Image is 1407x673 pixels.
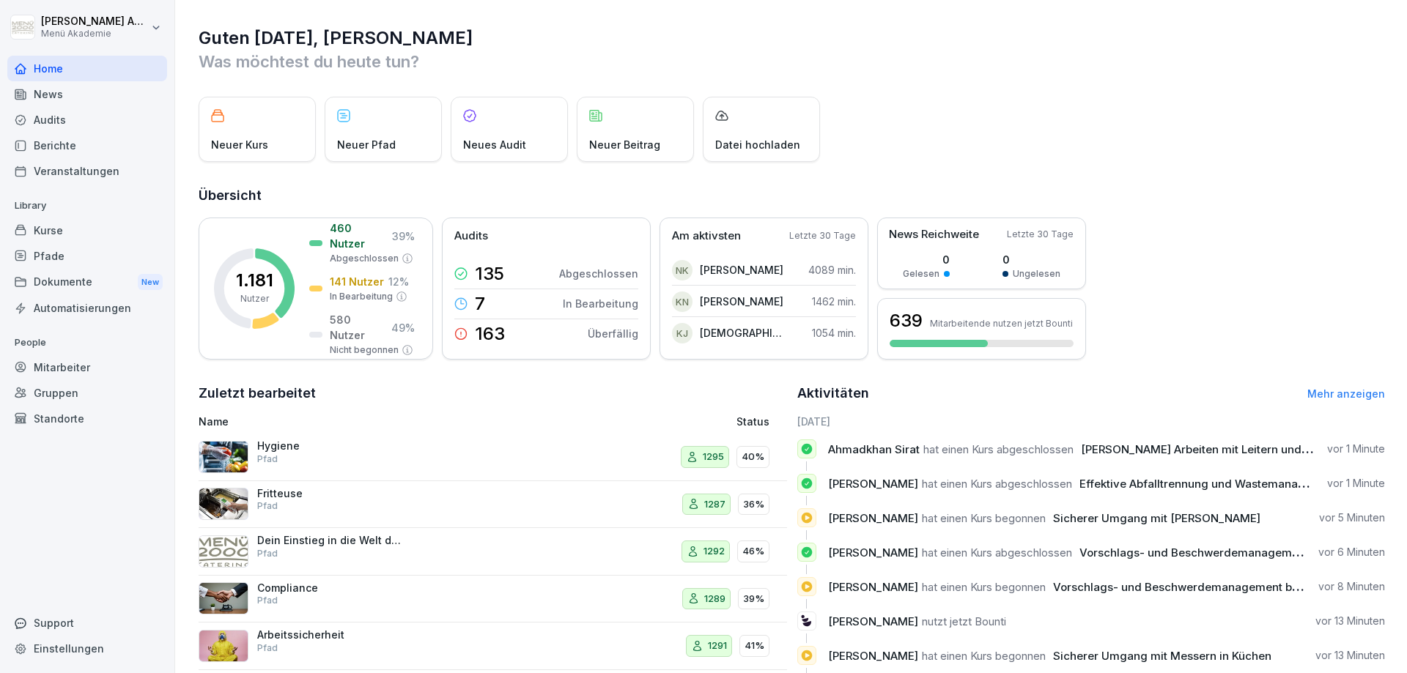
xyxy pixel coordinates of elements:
p: Mitarbeitende nutzen jetzt Bounti [930,318,1073,329]
p: 1.181 [236,272,273,289]
span: hat einen Kurs begonnen [922,649,1046,663]
p: 1295 [703,450,724,464]
p: Dein Einstieg in die Welt der Menü 2000 Akademie [257,534,404,547]
p: Gelesen [903,267,939,280]
div: Home [7,56,167,81]
p: Fritteuse [257,487,404,500]
p: Letzte 30 Tage [789,229,856,242]
a: Berichte [7,133,167,158]
h3: 639 [890,308,923,333]
p: Datei hochladen [715,137,800,152]
div: New [138,274,163,291]
span: hat einen Kurs abgeschlossen [922,546,1072,559]
p: Nutzer [240,292,269,305]
p: In Bearbeitung [330,290,393,303]
p: Abgeschlossen [559,266,638,281]
p: 36% [743,497,764,512]
p: [PERSON_NAME] Ahlers [41,15,148,28]
h2: Aktivitäten [797,383,869,404]
p: 580 Nutzer [330,312,387,343]
span: [PERSON_NAME] [828,511,918,525]
span: Sicherer Umgang mit [PERSON_NAME] [1053,511,1260,525]
p: Status [736,414,769,429]
a: ArbeitssicherheitPfad129141% [199,622,787,670]
p: Audits [454,228,488,245]
p: vor 1 Minute [1327,442,1385,456]
p: Pfad [257,642,278,655]
span: Vorschlags- und Beschwerdemanagement bei Menü 2000 [1053,580,1366,594]
p: Neuer Beitrag [589,137,660,152]
p: In Bearbeitung [563,296,638,311]
img: wqxkok33wadzd5klxy6nhlik.png [199,535,248,568]
h1: Guten [DATE], [PERSON_NAME] [199,26,1385,50]
span: hat einen Kurs abgeschlossen [922,477,1072,491]
p: 4089 min. [808,262,856,278]
p: vor 5 Minuten [1319,510,1385,525]
a: Dein Einstieg in die Welt der Menü 2000 AkademiePfad129246% [199,528,787,576]
p: 141 Nutzer [330,274,384,289]
p: Was möchtest du heute tun? [199,50,1385,73]
div: KN [672,291,693,312]
span: hat einen Kurs begonnen [922,580,1046,594]
p: Pfad [257,594,278,607]
p: 1291 [708,639,727,653]
p: vor 6 Minuten [1318,545,1385,559]
p: Arbeitssicherheit [257,628,404,642]
p: 1287 [704,497,725,512]
div: Pfade [7,243,167,269]
p: 46% [742,544,764,559]
span: hat einen Kurs begonnen [922,511,1046,525]
p: 7 [475,295,485,313]
a: Gruppen [7,380,167,406]
p: [PERSON_NAME] [700,294,783,309]
p: 0 [1002,252,1060,267]
p: Am aktivsten [672,228,741,245]
p: 1462 min. [812,294,856,309]
p: Library [7,194,167,217]
p: 1292 [703,544,725,559]
p: Ungelesen [1013,267,1060,280]
div: NK [672,260,693,280]
p: 135 [475,265,504,283]
p: Neuer Kurs [211,137,268,152]
p: People [7,331,167,354]
a: Veranstaltungen [7,158,167,184]
a: News [7,81,167,107]
span: Ahmadkhan Sirat [828,442,920,456]
div: Mitarbeiter [7,354,167,380]
span: [PERSON_NAME] [828,477,918,491]
span: [PERSON_NAME] [828,546,918,559]
p: Pfad [257,453,278,466]
p: Neues Audit [463,137,526,152]
a: Kurse [7,217,167,243]
span: [PERSON_NAME] [828,614,918,628]
p: 1289 [704,592,725,606]
p: 12 % [388,274,409,289]
p: 39 % [392,228,415,244]
p: News Reichweite [889,226,979,243]
a: HygienePfad129540% [199,434,787,481]
span: Effektive Abfalltrennung und Wastemanagement im Catering [1079,477,1404,491]
p: 39% [743,592,764,606]
p: 49 % [391,320,415,335]
p: 41% [745,639,764,653]
div: Dokumente [7,269,167,296]
a: Audits [7,107,167,133]
a: Standorte [7,406,167,431]
div: Automatisierungen [7,295,167,321]
p: 40% [742,450,764,464]
p: Menü Akademie [41,29,148,39]
span: [PERSON_NAME] [828,580,918,594]
span: [PERSON_NAME] [828,649,918,663]
p: Pfad [257,547,278,560]
p: vor 1 Minute [1327,476,1385,491]
span: Vorschlags- und Beschwerdemanagement bei Menü 2000 [1079,546,1392,559]
a: FritteusePfad128736% [199,481,787,529]
p: Letzte 30 Tage [1007,228,1074,241]
p: Nicht begonnen [330,343,399,357]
